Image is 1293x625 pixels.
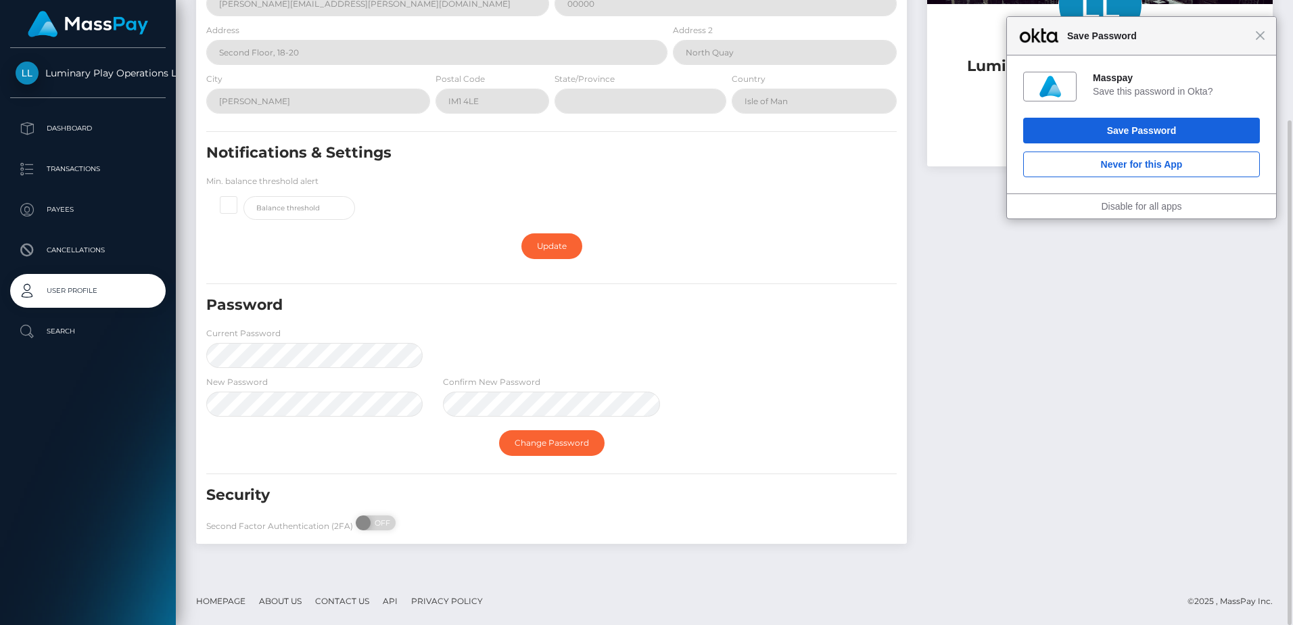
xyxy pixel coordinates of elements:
h5: Notifications & Settings [206,143,786,164]
span: Close [1255,30,1265,41]
a: Dashboard [10,112,166,145]
a: Homepage [191,591,251,611]
a: About Us [254,591,307,611]
span: Luminary Play Operations Limited [10,67,166,79]
h5: Security [206,485,786,506]
label: Min. balance threshold alert [206,175,319,187]
span: Save Password [1060,28,1255,44]
h5: Luminary Play Operations Limited [937,56,1263,77]
p: Transactions [16,159,160,179]
label: Postal Code [436,73,485,85]
label: Current Password [206,327,281,340]
img: 9xB3l0AAAABklEQVQDAAkwOwmqb5boAAAAAElFTkSuQmCC [1039,76,1061,97]
p: Payees [16,200,160,220]
img: MassPay Logo [28,11,148,37]
a: Disable for all apps [1101,201,1181,212]
label: Address [206,24,239,37]
label: Address 2 [673,24,713,37]
span: OFF [363,515,397,530]
img: Luminary Play Operations Limited [16,62,39,85]
a: Contact Us [310,591,375,611]
a: Search [10,315,166,348]
div: Masspay [1093,72,1260,84]
a: Update [521,233,582,259]
label: City [206,73,222,85]
p: Cancellations [16,240,160,260]
a: Payees [10,193,166,227]
a: Change Password [499,430,605,456]
a: Privacy Policy [406,591,488,611]
div: Save this password in Okta? [1093,85,1260,97]
a: User Profile [10,274,166,308]
button: Never for this App [1023,152,1260,177]
h5: Password [206,295,786,316]
div: © 2025 , MassPay Inc. [1188,594,1283,609]
a: Transactions [10,152,166,186]
p: Search [16,321,160,342]
a: Cancellations [10,233,166,267]
label: Confirm New Password [443,376,540,388]
button: Save Password [1023,118,1260,143]
a: API [377,591,403,611]
label: Country [732,73,766,85]
label: Second Factor Authentication (2FA) [206,520,353,532]
label: State/Province [555,73,615,85]
label: New Password [206,376,268,388]
p: Dashboard [16,118,160,139]
p: Member since [DATE] [937,87,1263,120]
p: User Profile [16,281,160,301]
